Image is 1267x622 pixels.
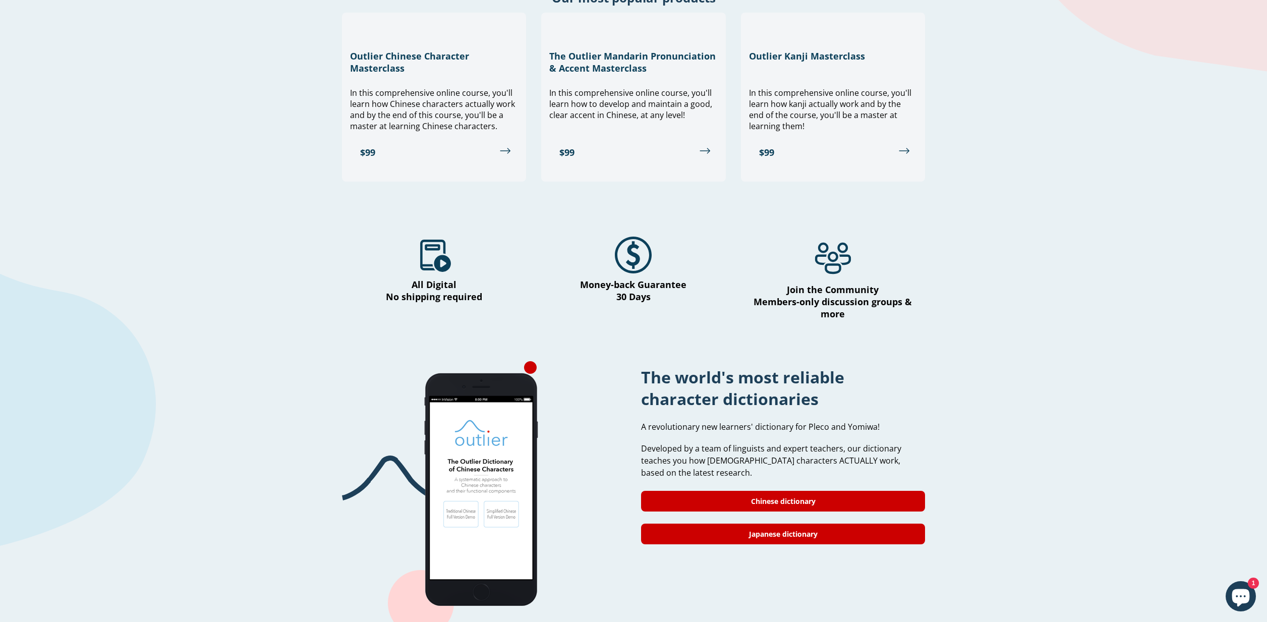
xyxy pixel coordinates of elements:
h1: The world's most reliable character dictionaries [641,366,925,410]
h3: Outlier Chinese Character Masterclass [350,50,518,74]
a: $99 [350,141,518,164]
inbox-online-store-chat: Shopify online store chat [1223,581,1259,614]
h3: The Outlier Mandarin Pronunciation & Accent Masterclass [549,50,717,74]
a: $99 [749,141,917,164]
span: In this comprehensive online course, you'll learn how to develop and maintain a good, clear accen... [549,87,712,121]
a: $99 [549,141,717,164]
a: Chinese dictionary [641,491,925,512]
h4: All Digital No shipping required [342,278,526,303]
a: Japanese dictionary [641,524,925,544]
h4: Join the Community Members-only discussion groups & more [741,284,925,320]
h3: Outlier Kanji Masterclass [749,50,917,62]
span: Developed by a team of linguists and expert teachers, our dictionary teaches you how [DEMOGRAPHIC... [641,443,901,478]
h4: Money-back Guarantee 30 Days [541,278,725,303]
span: A revolutionary new learners' dictionary for Pleco and Yomiwa! [641,421,880,432]
span: In this comprehensive online course, you'll learn how Chinese characters actually work and by the... [350,87,515,132]
span: In this comprehensive online course, you'll learn how kanji actually work and by the end of the c... [749,87,911,132]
